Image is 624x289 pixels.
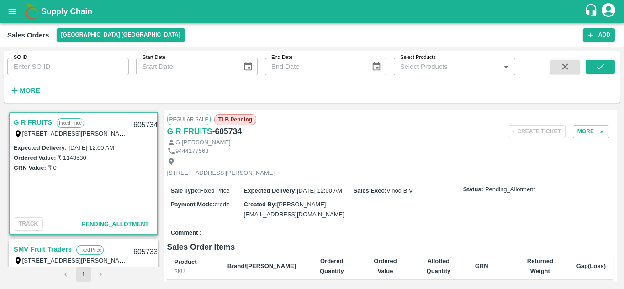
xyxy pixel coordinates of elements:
span: Regular Sale [167,114,211,125]
p: Fixed Price [57,118,84,128]
h6: - 605734 [212,125,242,138]
span: TLB Pending [214,114,256,125]
button: Open [500,61,512,73]
label: ₹ 0 [48,164,57,171]
div: 605734 [128,115,163,136]
label: Status: [463,185,483,194]
p: Fixed Price [76,245,104,255]
span: credit [215,201,229,208]
label: Start Date [143,54,165,61]
div: 605733 [128,242,163,263]
input: Start Date [136,58,236,75]
label: Sale Type : [171,187,200,194]
button: Choose date [239,58,257,75]
label: [STREET_ADDRESS][PERSON_NAME] [22,257,130,264]
span: Fixed Price [200,187,230,194]
div: customer-support [584,3,600,20]
span: [PERSON_NAME][EMAIL_ADDRESS][DOMAIN_NAME] [244,201,344,218]
b: Returned Weight [527,257,553,274]
label: Expected Delivery : [14,144,67,151]
b: Product [175,258,197,265]
b: GRN [475,263,488,269]
a: SMV Fruit Traders [14,243,72,255]
a: G R FRUITS [167,125,212,138]
span: Pending_Allotment [82,221,149,227]
label: [STREET_ADDRESS][PERSON_NAME] [22,130,130,137]
b: Supply Chain [41,7,92,16]
input: Enter SO ID [7,58,129,75]
label: Payment Mode : [171,201,215,208]
label: SO ID [14,54,27,61]
span: Pending_Allotment [485,185,535,194]
button: Select DC [57,28,185,42]
a: G R FRUITS [14,116,52,128]
b: Brand/[PERSON_NAME] [227,263,296,269]
label: ₹ 1143530 [58,154,86,161]
label: Sales Exec : [354,187,386,194]
label: Created By : [244,201,277,208]
b: Ordered Quantity [320,257,344,274]
label: GRN Value: [14,164,46,171]
div: SKU [175,267,213,275]
div: Sales Orders [7,29,49,41]
label: Select Products [400,54,436,61]
a: Supply Chain [41,5,584,18]
label: Ordered Value: [14,154,56,161]
button: Add [583,28,615,42]
p: 9444177568 [175,147,208,156]
p: [STREET_ADDRESS][PERSON_NAME] [167,169,275,178]
label: End Date [271,54,292,61]
div: account of current user [600,2,617,21]
b: Ordered Value [374,257,397,274]
button: More [7,83,42,98]
b: Gap(Loss) [576,263,606,269]
button: open drawer [2,1,23,22]
span: Vinod B V [386,187,413,194]
b: Allotted Quantity [427,257,451,274]
img: logo [23,2,41,21]
label: Comment : [171,229,202,237]
input: End Date [265,58,365,75]
span: [DATE] 12:00 AM [297,187,342,194]
label: Expected Delivery : [244,187,297,194]
strong: More [20,87,40,94]
label: [DATE] 12:00 AM [69,144,114,151]
button: Choose date [368,58,385,75]
input: Select Products [397,61,497,73]
button: page 1 [76,267,91,282]
p: G [PERSON_NAME] [175,138,231,147]
h6: Sales Order Items [167,241,613,253]
button: More [573,125,609,138]
nav: pagination navigation [58,267,110,282]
